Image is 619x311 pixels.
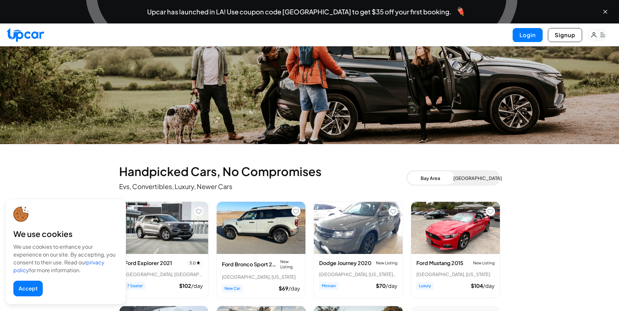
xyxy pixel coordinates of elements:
img: Ford Mustang 2015 [411,202,500,254]
span: /day [288,285,300,292]
span: /day [483,282,495,289]
img: Ford Bronco Sport 2023 [217,202,305,254]
span: /day [386,282,397,289]
button: Close banner [602,8,609,15]
button: Add to favorites [194,207,203,216]
img: star [196,261,200,265]
span: $ 69 [279,285,288,292]
h3: Dodge Journey 2020 [319,259,371,267]
span: /day [191,282,203,289]
button: Login [513,28,543,42]
img: Ford Explorer 2021 [119,202,208,254]
div: [GEOGRAPHIC_DATA], [GEOGRAPHIC_DATA] • 2 trips [125,271,203,277]
div: View details for Ford Bronco Sport 2023 [216,201,306,298]
p: Evs, Convertibles, Luxury, Newer Cars [119,182,406,191]
button: Add to favorites [291,207,301,216]
div: [GEOGRAPHIC_DATA], [US_STATE] [416,271,495,277]
button: Signup [548,28,582,42]
span: $ 70 [376,282,386,289]
h3: Ford Mustang 2015 [416,259,463,267]
button: Accept [13,281,43,296]
div: View details for Ford Explorer 2021 [119,201,209,298]
span: New Listing [280,259,300,270]
button: [GEOGRAPHIC_DATA] [453,171,499,185]
div: We use cookies to enhance your experience on our site. By accepting, you consent to their use. Re... [13,243,118,274]
div: [GEOGRAPHIC_DATA], [US_STATE] • 1 trips [319,271,397,277]
span: $ 104 [471,282,483,289]
button: Add to favorites [486,207,495,216]
span: Upcar has launched in LA! Use coupon code [GEOGRAPHIC_DATA] to get $35 off your first booking. [147,8,451,15]
img: cookie-icon.svg [13,207,29,222]
button: Add to favorites [389,207,398,216]
span: $ 102 [179,282,191,289]
h2: Handpicked Cars, No Compromises [119,165,406,178]
div: View details for Ford Mustang 2015 [411,201,500,298]
div: View details for Dodge Journey 2020 [314,201,403,298]
span: Luxury [416,282,434,290]
span: New Listing [473,260,495,266]
span: 7 Seater [125,282,145,290]
div: [GEOGRAPHIC_DATA], [US_STATE] [222,274,300,280]
img: Upcar Logo [7,28,44,42]
img: Dodge Journey 2020 [314,202,403,254]
span: New Listing [376,260,397,266]
h3: Ford Bronco Sport 2023 [222,260,278,268]
div: 5.0 [187,260,203,266]
div: We use cookies [13,229,118,239]
span: Minivan [319,282,338,290]
span: New Car [222,285,243,292]
h3: Ford Explorer 2021 [125,259,172,267]
button: Bay Area [408,171,453,185]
